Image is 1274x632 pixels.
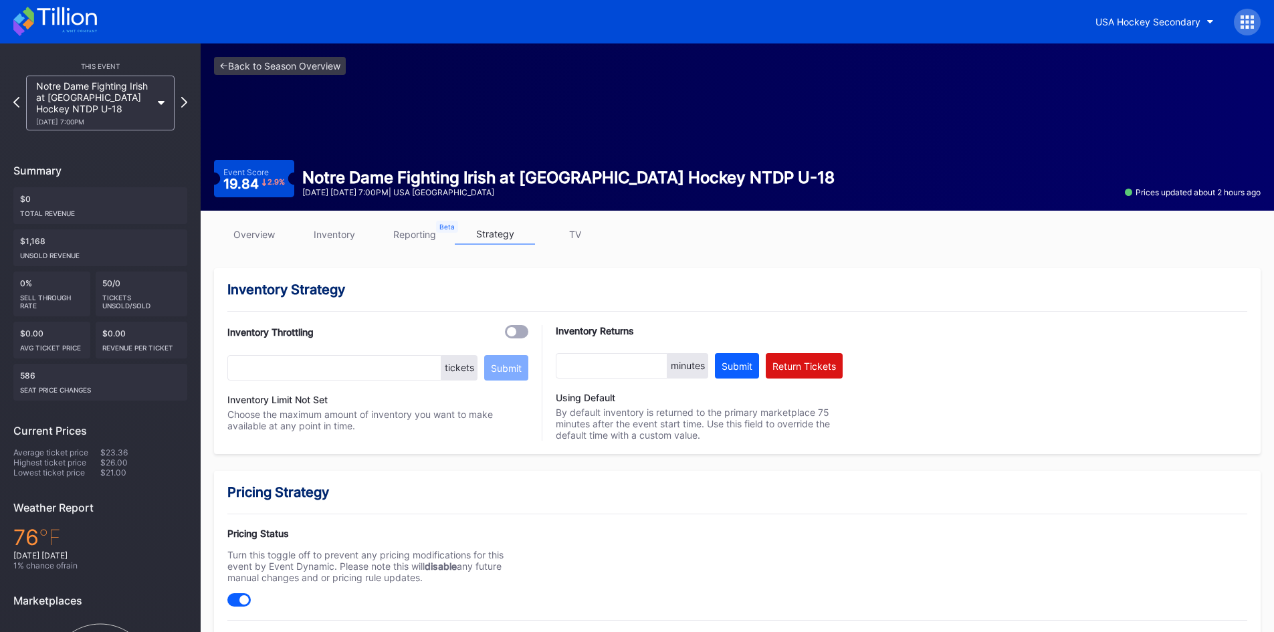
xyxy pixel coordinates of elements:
[268,179,285,186] div: 2.9 %
[441,355,477,381] div: tickets
[722,360,752,372] div: Submit
[223,167,269,177] div: Event Score
[13,594,187,607] div: Marketplaces
[13,187,187,224] div: $0
[375,224,455,245] a: reporting
[227,394,528,405] div: Inventory Limit Not Set
[484,355,528,381] button: Submit
[100,457,187,467] div: $26.00
[1125,187,1261,197] div: Prices updated about 2 hours ago
[13,272,90,316] div: 0%
[20,338,84,352] div: Avg ticket price
[36,80,151,126] div: Notre Dame Fighting Irish at [GEOGRAPHIC_DATA] Hockey NTDP U-18
[100,467,187,478] div: $21.00
[227,528,528,539] div: Pricing Status
[13,62,187,70] div: This Event
[102,288,181,310] div: Tickets Unsold/Sold
[491,362,522,374] div: Submit
[227,326,314,338] div: Inventory Throttling
[13,322,90,358] div: $0.00
[455,224,535,245] a: strategy
[556,325,843,336] div: Inventory Returns
[20,381,181,394] div: seat price changes
[294,224,375,245] a: inventory
[1085,9,1224,34] button: USA Hockey Secondary
[100,447,187,457] div: $23.36
[227,282,1247,298] div: Inventory Strategy
[766,353,843,379] button: Return Tickets
[96,322,188,358] div: $0.00
[715,353,759,379] button: Submit
[20,246,181,259] div: Unsold Revenue
[556,392,843,403] div: Using Default
[13,501,187,514] div: Weather Report
[13,424,187,437] div: Current Prices
[535,224,615,245] a: TV
[667,353,708,379] div: minutes
[13,550,187,560] div: [DATE] [DATE]
[556,392,843,441] div: By default inventory is returned to the primary marketplace 75 minutes after the event start time...
[13,524,187,550] div: 76
[425,560,457,572] strong: disable
[39,524,61,550] span: ℉
[20,204,181,217] div: Total Revenue
[214,57,346,75] a: <-Back to Season Overview
[227,549,528,583] div: Turn this toggle off to prevent any pricing modifications for this event by Event Dynamic. Please...
[302,168,835,187] div: Notre Dame Fighting Irish at [GEOGRAPHIC_DATA] Hockey NTDP U-18
[13,467,100,478] div: Lowest ticket price
[772,360,836,372] div: Return Tickets
[96,272,188,316] div: 50/0
[20,288,84,310] div: Sell Through Rate
[214,224,294,245] a: overview
[13,457,100,467] div: Highest ticket price
[227,484,1247,500] div: Pricing Strategy
[302,187,835,197] div: [DATE] [DATE] 7:00PM | USA [GEOGRAPHIC_DATA]
[102,338,181,352] div: Revenue per ticket
[13,364,187,401] div: 586
[36,118,151,126] div: [DATE] 7:00PM
[13,229,187,266] div: $1,168
[223,177,286,191] div: 19.84
[13,447,100,457] div: Average ticket price
[1095,16,1200,27] div: USA Hockey Secondary
[13,560,187,570] div: 1 % chance of rain
[13,164,187,177] div: Summary
[227,409,528,431] div: Choose the maximum amount of inventory you want to make available at any point in time.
